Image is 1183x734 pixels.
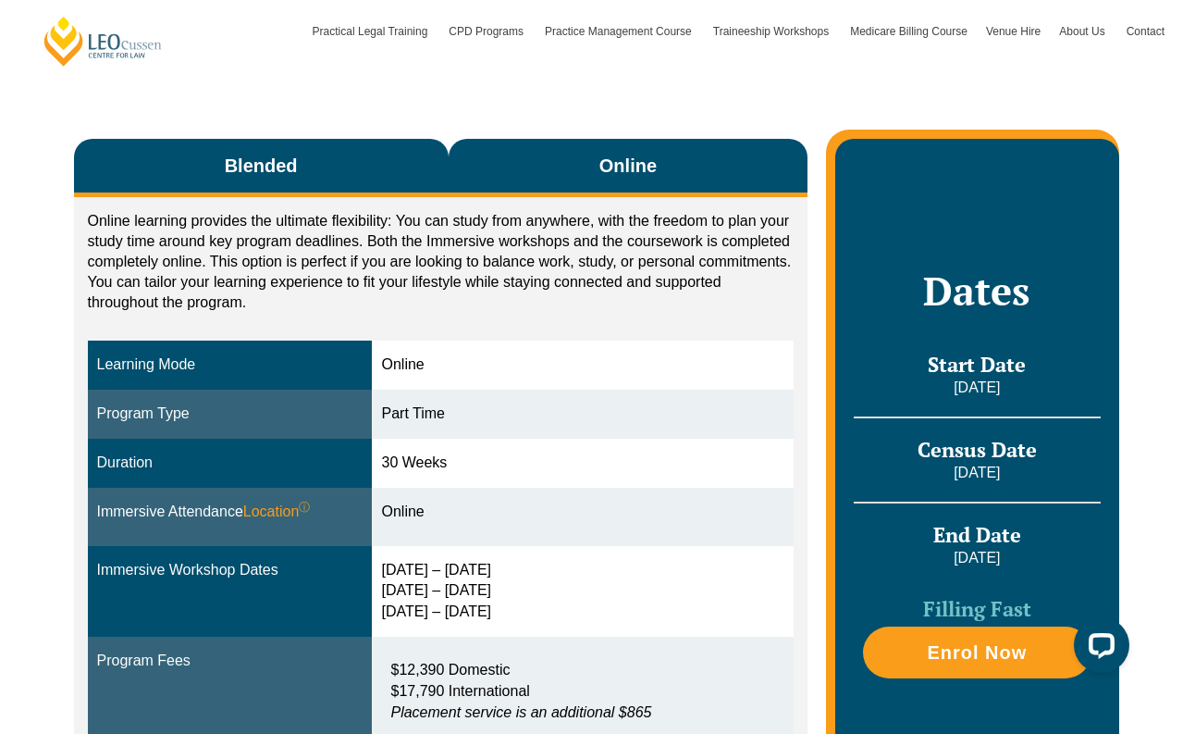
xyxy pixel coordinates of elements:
[299,501,310,514] sup: ⓘ
[1050,5,1116,58] a: About Us
[863,627,1091,678] a: Enrol Now
[439,5,536,58] a: CPD Programs
[918,436,1037,463] span: Census Date
[381,453,784,474] div: 30 Weeks
[390,683,529,699] span: $17,790 International
[536,5,704,58] a: Practice Management Course
[928,351,1026,378] span: Start Date
[381,355,784,376] div: Online
[42,15,165,68] a: [PERSON_NAME] Centre for Law
[599,153,657,179] span: Online
[390,704,651,720] em: Placement service is an additional $865
[977,5,1050,58] a: Venue Hire
[854,548,1100,568] p: [DATE]
[390,662,510,678] span: $12,390 Domestic
[704,5,841,58] a: Traineeship Workshops
[243,502,311,523] span: Location
[97,453,364,474] div: Duration
[88,211,795,313] p: Online learning provides the ultimate flexibility: You can study from anywhere, with the freedom ...
[225,153,298,179] span: Blended
[1059,610,1137,688] iframe: LiveChat chat widget
[97,355,364,376] div: Learning Mode
[1117,5,1174,58] a: Contact
[927,643,1027,662] span: Enrol Now
[381,404,784,425] div: Part Time
[97,651,364,672] div: Program Fees
[381,502,784,523] div: Online
[381,560,784,624] div: [DATE] – [DATE] [DATE] – [DATE] [DATE] – [DATE]
[854,378,1100,398] p: [DATE]
[854,267,1100,314] h2: Dates
[923,595,1031,622] span: Filling Fast
[303,5,440,58] a: Practical Legal Training
[97,560,364,581] div: Immersive Workshop Dates
[841,5,977,58] a: Medicare Billing Course
[933,521,1021,548] span: End Date
[97,502,364,523] div: Immersive Attendance
[97,404,364,425] div: Program Type
[854,463,1100,483] p: [DATE]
